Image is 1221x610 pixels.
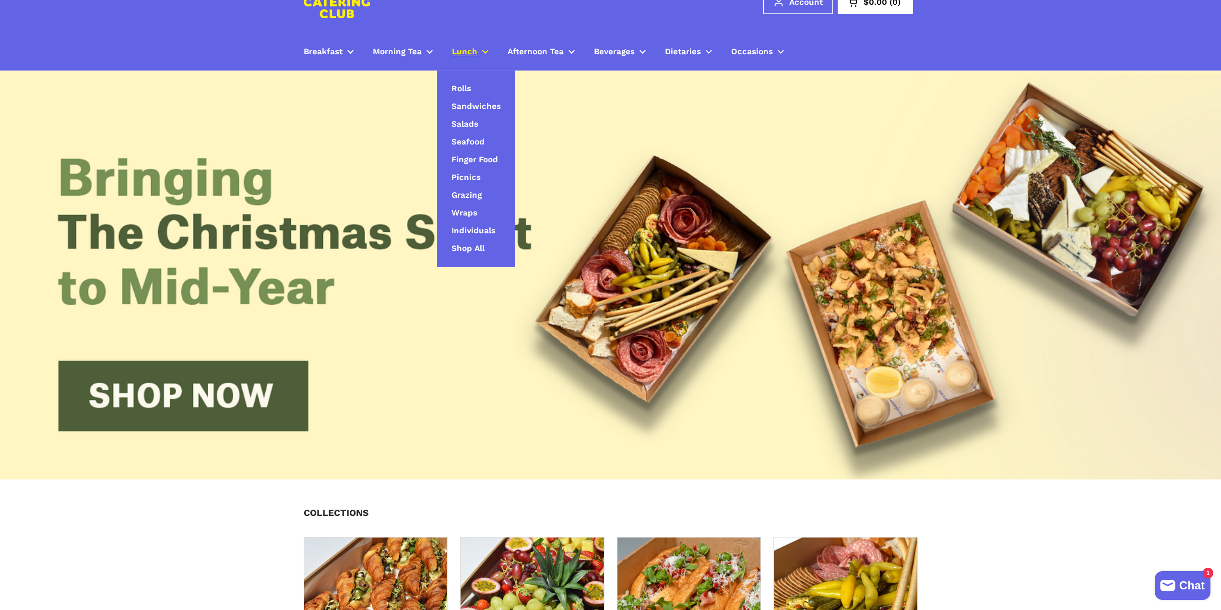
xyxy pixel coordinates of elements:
span: Salads [451,119,478,130]
a: Picnics [437,168,495,186]
a: Wraps [437,204,492,222]
a: Rolls [437,80,486,97]
a: Seafood [437,133,499,151]
a: Sandwiches [437,97,515,115]
span: Beverages [594,47,635,58]
inbox-online-store-chat: Shopify online store chat [1152,571,1213,602]
a: Dietaries [655,40,722,63]
a: Shop All [437,239,499,257]
span: Sandwiches [451,101,501,112]
a: Breakfast [294,40,363,63]
span: Wraps [451,208,477,219]
a: Grazing [437,186,496,204]
span: Shop All [451,243,485,254]
span: Dietaries [665,47,701,58]
h2: COLLECTIONS [304,508,368,517]
a: Lunch [442,40,498,63]
span: Individuals [451,226,496,237]
span: Picnics [451,172,481,183]
span: Occasions [731,47,773,58]
a: Individuals [437,222,510,239]
span: Seafood [451,137,485,148]
span: Afternoon Tea [508,47,564,58]
a: Finger Food [437,151,512,168]
a: Morning Tea [363,40,442,63]
span: Grazing [451,190,482,201]
a: Afternoon Tea [498,40,584,63]
span: Rolls [451,84,471,95]
a: Occasions [722,40,794,63]
a: Salads [437,115,493,133]
span: Lunch [452,47,477,58]
span: Breakfast [304,47,343,58]
span: Finger Food [451,155,498,166]
span: Morning Tea [373,47,422,58]
a: Beverages [584,40,655,63]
